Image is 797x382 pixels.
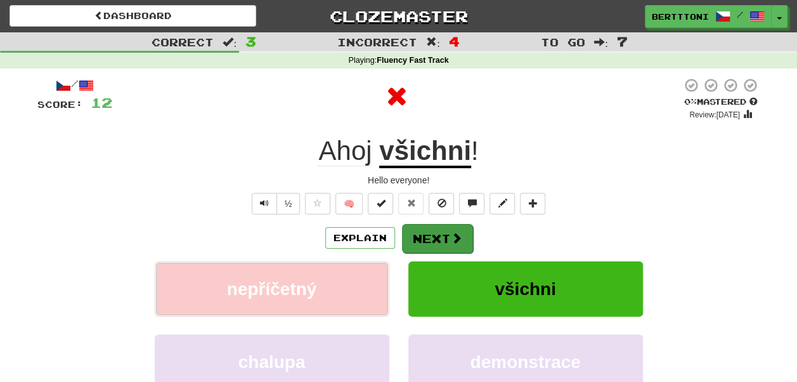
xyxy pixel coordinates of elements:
[429,193,454,214] button: Ignore sentence (alt+i)
[652,11,709,22] span: bertttoni
[335,193,363,214] button: 🧠
[459,193,484,214] button: Discuss sentence (alt+u)
[398,193,424,214] button: Reset to 0% Mastered (alt+r)
[245,34,256,49] span: 3
[402,224,473,253] button: Next
[276,193,301,214] button: ½
[737,10,743,19] span: /
[645,5,772,28] a: bertttoni /
[689,110,740,119] small: Review: [DATE]
[249,193,301,214] div: Text-to-speech controls
[318,136,372,166] span: Ahoj
[489,193,515,214] button: Edit sentence (alt+d)
[325,227,395,249] button: Explain
[495,279,555,299] span: všichni
[37,174,760,187] div: Hello everyone!
[470,352,580,372] span: demonstrace
[252,193,277,214] button: Play sentence audio (ctl+space)
[408,261,643,317] button: všichni
[541,36,585,48] span: To go
[37,99,83,110] span: Score:
[275,5,522,27] a: Clozemaster
[379,136,471,168] u: všichni
[684,96,697,107] span: 0 %
[617,34,628,49] span: 7
[37,77,112,93] div: /
[368,193,393,214] button: Set this sentence to 100% Mastered (alt+m)
[337,36,417,48] span: Incorrect
[471,136,479,166] span: !
[152,36,214,48] span: Correct
[682,96,760,108] div: Mastered
[520,193,545,214] button: Add to collection (alt+a)
[449,34,460,49] span: 4
[238,352,306,372] span: chalupa
[10,5,256,27] a: Dashboard
[377,56,448,65] strong: Fluency Fast Track
[594,37,608,48] span: :
[223,37,237,48] span: :
[155,261,389,317] button: nepříčetný
[426,37,440,48] span: :
[91,95,112,110] span: 12
[305,193,330,214] button: Favorite sentence (alt+f)
[227,279,317,299] span: nepříčetný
